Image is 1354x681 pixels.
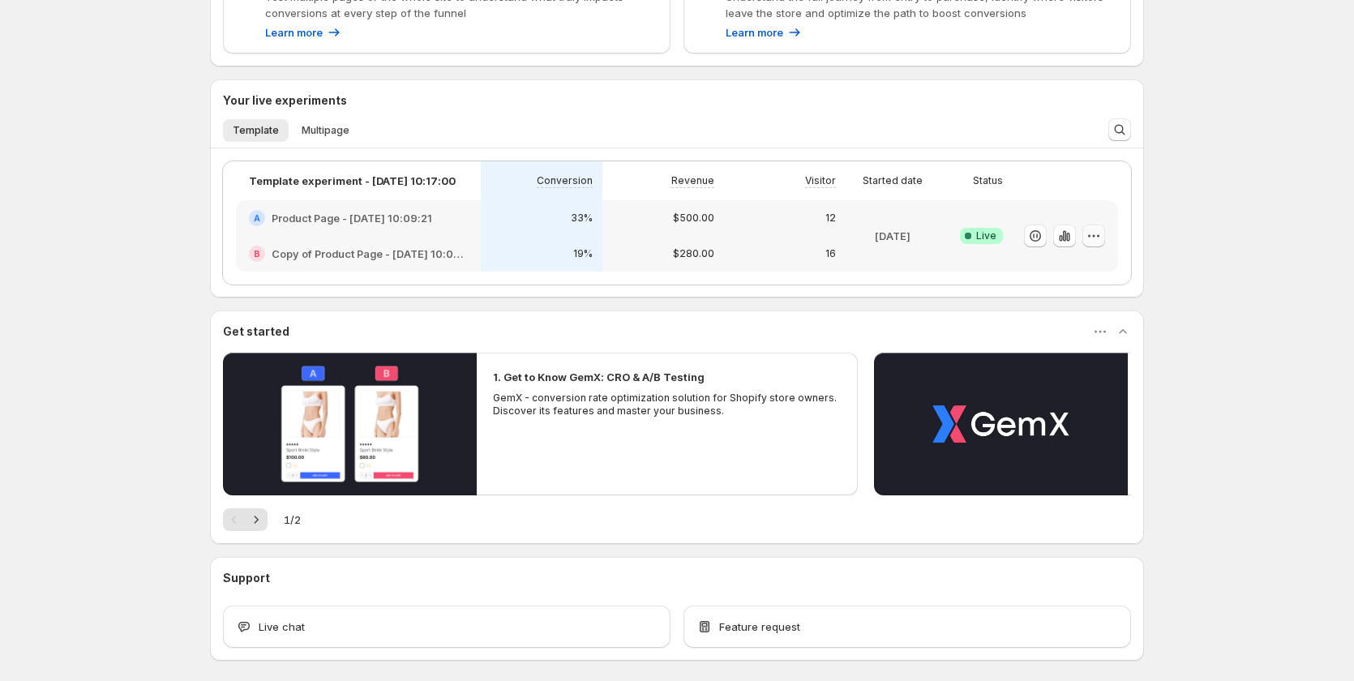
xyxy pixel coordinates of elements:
h2: 1. Get to Know GemX: CRO & A/B Testing [493,369,705,385]
p: GemX - conversion rate optimization solution for Shopify store owners. Discover its features and ... [493,392,842,418]
p: Template experiment - [DATE] 10:17:00 [249,173,456,189]
p: $280.00 [673,247,714,260]
h3: Get started [223,323,289,340]
button: Next [245,508,268,531]
p: Revenue [671,174,714,187]
span: Multipage [302,124,349,137]
p: Status [973,174,1003,187]
p: Conversion [537,174,593,187]
span: 1 / 2 [284,512,301,528]
p: 19% [573,247,593,260]
span: Feature request [719,619,800,635]
p: 33% [571,212,593,225]
button: Search and filter results [1108,118,1131,141]
p: Learn more [726,24,783,41]
h2: Copy of Product Page - [DATE] 10:09:21 [272,246,468,262]
p: $500.00 [673,212,714,225]
a: Learn more [726,24,803,41]
p: Started date [863,174,923,187]
span: Live [976,229,996,242]
h2: A [254,213,260,223]
p: Learn more [265,24,323,41]
span: Live chat [259,619,305,635]
p: Visitor [805,174,836,187]
button: Play video [223,353,477,495]
nav: Pagination [223,508,268,531]
h3: Your live experiments [223,92,347,109]
span: Template [233,124,279,137]
p: 16 [825,247,836,260]
h3: Support [223,570,270,586]
button: Play video [874,353,1128,495]
h2: Product Page - [DATE] 10:09:21 [272,210,432,226]
p: [DATE] [875,228,911,244]
a: Learn more [265,24,342,41]
h2: B [254,249,260,259]
p: 12 [825,212,836,225]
